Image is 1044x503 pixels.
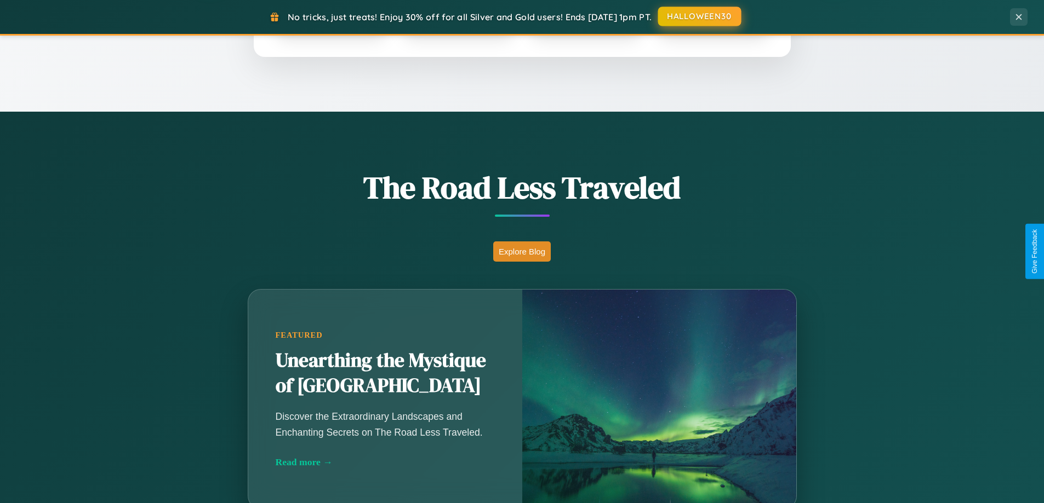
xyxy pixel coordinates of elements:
div: Featured [276,331,495,340]
button: HALLOWEEN30 [658,7,741,26]
h1: The Road Less Traveled [193,166,851,209]
div: Read more → [276,456,495,468]
button: Explore Blog [493,241,551,262]
span: No tricks, just treats! Enjoy 30% off for all Silver and Gold users! Ends [DATE] 1pm PT. [288,11,652,22]
p: Discover the Extraordinary Landscapes and Enchanting Secrets on The Road Less Traveled. [276,409,495,440]
h2: Unearthing the Mystique of [GEOGRAPHIC_DATA] [276,348,495,398]
div: Give Feedback [1031,229,1039,274]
